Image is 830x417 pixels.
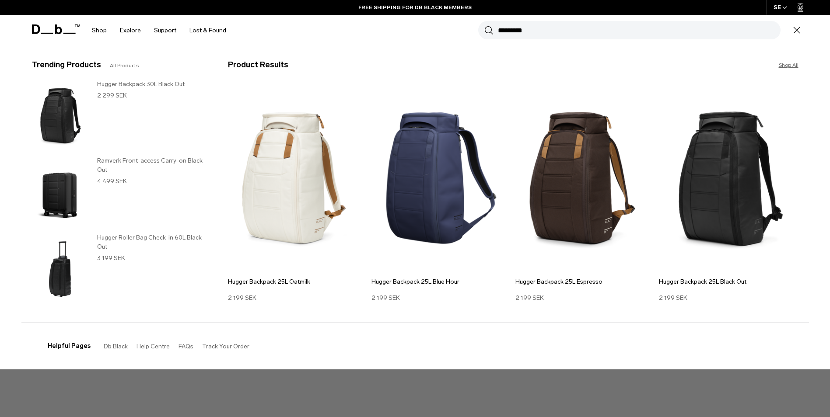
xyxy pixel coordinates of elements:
[32,156,210,228] a: Ramverk Front-access Carry-on Black Out Ramverk Front-access Carry-on Black Out 4 499 SEK
[32,59,101,71] h3: Trending Products
[228,59,513,71] h3: Product Results
[48,341,91,351] h3: Helpful Pages
[779,61,798,69] a: Shop All
[97,177,127,185] span: 4 499 SEK
[228,277,368,286] h3: Hugger Backpack 25L Oatmilk
[120,15,141,46] a: Explore
[515,84,655,272] img: Hugger Backpack 25L Espresso
[97,80,210,89] h3: Hugger Backpack 30L Black Out
[371,294,400,302] span: 2 199 SEK
[179,343,193,350] a: FAQs
[92,15,107,46] a: Shop
[659,84,798,302] a: Hugger Backpack 25L Black Out Hugger Backpack 25L Black Out 2 199 SEK
[371,84,511,302] a: Hugger Backpack 25L Blue Hour Hugger Backpack 25L Blue Hour 2 199 SEK
[515,84,655,302] a: Hugger Backpack 25L Espresso Hugger Backpack 25L Espresso 2 199 SEK
[515,277,655,286] h3: Hugger Backpack 25L Espresso
[228,84,368,302] a: Hugger Backpack 25L Oatmilk Hugger Backpack 25L Oatmilk 2 199 SEK
[154,15,176,46] a: Support
[97,92,127,99] span: 2 299 SEK
[32,80,88,152] img: Hugger Backpack 30L Black Out
[32,233,88,305] img: Hugger Roller Bag Check-in 60L Black Out
[371,84,511,272] img: Hugger Backpack 25L Blue Hour
[515,294,544,302] span: 2 199 SEK
[659,294,687,302] span: 2 199 SEK
[32,80,210,152] a: Hugger Backpack 30L Black Out Hugger Backpack 30L Black Out 2 299 SEK
[371,277,511,286] h3: Hugger Backpack 25L Blue Hour
[32,156,88,228] img: Ramverk Front-access Carry-on Black Out
[228,294,256,302] span: 2 199 SEK
[659,277,798,286] h3: Hugger Backpack 25L Black Out
[228,84,368,272] img: Hugger Backpack 25L Oatmilk
[659,84,798,272] img: Hugger Backpack 25L Black Out
[358,3,472,11] a: FREE SHIPPING FOR DB BLACK MEMBERS
[189,15,226,46] a: Lost & Found
[32,233,210,305] a: Hugger Roller Bag Check-in 60L Black Out Hugger Roller Bag Check-in 60L Black Out 3 199 SEK
[97,254,125,262] span: 3 199 SEK
[97,156,210,174] h3: Ramverk Front-access Carry-on Black Out
[137,343,170,350] a: Help Centre
[97,233,210,251] h3: Hugger Roller Bag Check-in 60L Black Out
[110,62,139,69] a: All Products
[202,343,249,350] a: Track Your Order
[85,15,233,46] nav: Main Navigation
[104,343,128,350] a: Db Black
